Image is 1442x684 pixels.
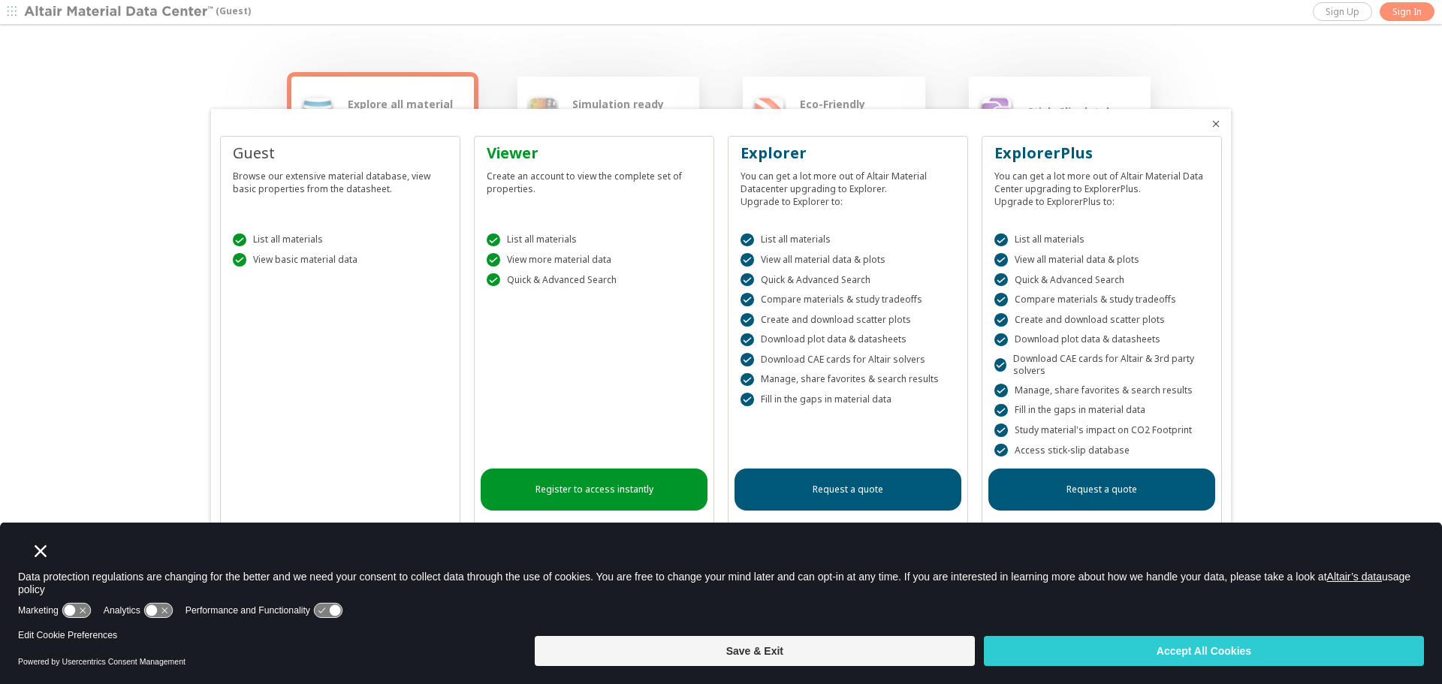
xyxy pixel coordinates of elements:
[741,393,955,406] div: Fill in the gaps in material data
[994,384,1008,397] div: 
[994,234,1008,247] div: 
[487,234,701,247] div: List all materials
[994,444,1209,457] div: Access stick-slip database
[741,353,754,366] div: 
[1210,118,1222,130] button: Close
[741,253,955,267] div: View all material data & plots
[741,253,754,267] div: 
[994,423,1008,437] div: 
[487,143,701,164] div: Viewer
[233,234,246,247] div: 
[487,164,701,195] div: Create an account to view the complete set of properties.
[994,253,1209,267] div: View all material data & plots
[994,444,1008,457] div: 
[487,234,500,247] div: 
[994,384,1209,397] div: Manage, share favorites & search results
[741,234,754,247] div: 
[741,273,955,287] div: Quick & Advanced Search
[994,404,1008,417] div: 
[487,273,500,287] div: 
[741,293,754,306] div: 
[741,273,754,287] div: 
[741,333,754,347] div: 
[481,469,707,511] a: Register to access instantly
[741,164,955,208] div: You can get a lot more out of Altair Material Datacenter upgrading to Explorer. Upgrade to Explor...
[487,253,701,267] div: View more material data
[994,273,1008,287] div: 
[994,358,1006,372] div: 
[741,293,955,306] div: Compare materials & study tradeoffs
[741,333,955,347] div: Download plot data & datasheets
[741,313,754,327] div: 
[994,164,1209,208] div: You can get a lot more out of Altair Material Data Center upgrading to ExplorerPlus. Upgrade to E...
[233,234,448,247] div: List all materials
[994,313,1008,327] div: 
[994,313,1209,327] div: Create and download scatter plots
[994,293,1008,306] div: 
[487,273,701,287] div: Quick & Advanced Search
[741,393,754,406] div: 
[233,164,448,195] div: Browse our extensive material database, view basic properties from the datasheet.
[994,143,1209,164] div: ExplorerPlus
[994,333,1209,347] div: Download plot data & datasheets
[988,469,1215,511] a: Request a quote
[487,253,500,267] div: 
[994,293,1209,306] div: Compare materials & study tradeoffs
[994,253,1008,267] div: 
[994,273,1209,287] div: Quick & Advanced Search
[233,143,448,164] div: Guest
[741,313,955,327] div: Create and download scatter plots
[994,353,1209,377] div: Download CAE cards for Altair & 3rd party solvers
[741,373,955,387] div: Manage, share favorites & search results
[741,143,955,164] div: Explorer
[735,469,961,511] a: Request a quote
[741,373,754,387] div: 
[994,333,1008,347] div: 
[233,253,448,267] div: View basic material data
[994,423,1209,437] div: Study material's impact on CO2 Footprint
[741,234,955,247] div: List all materials
[741,353,955,366] div: Download CAE cards for Altair solvers
[994,404,1209,417] div: Fill in the gaps in material data
[233,253,246,267] div: 
[994,234,1209,247] div: List all materials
